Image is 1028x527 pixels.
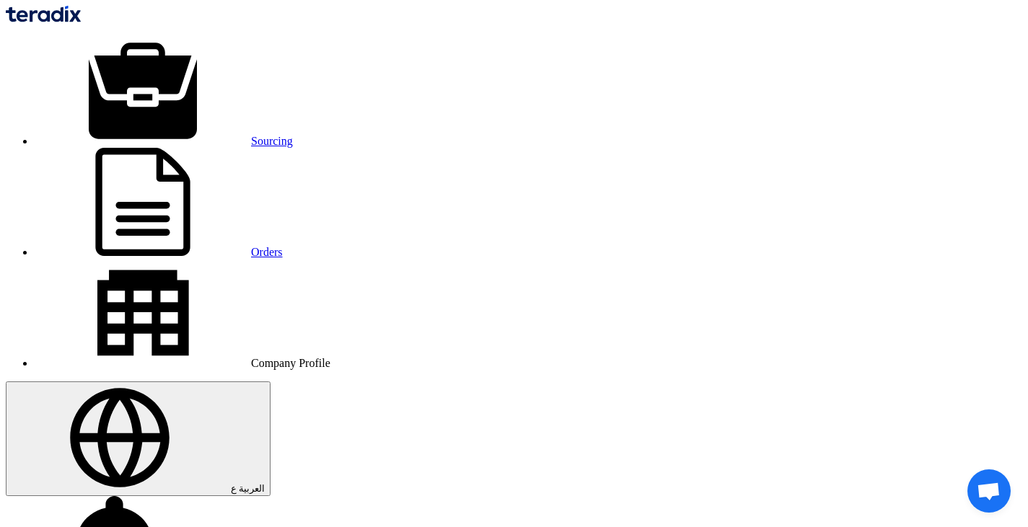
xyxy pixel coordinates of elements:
a: Sourcing [35,135,293,147]
a: Company Profile [35,357,330,369]
span: العربية [239,483,265,494]
a: Open chat [967,469,1011,513]
button: العربية ع [6,381,271,496]
img: Teradix logo [6,6,81,22]
a: Orders [35,246,283,258]
span: ع [231,483,237,494]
